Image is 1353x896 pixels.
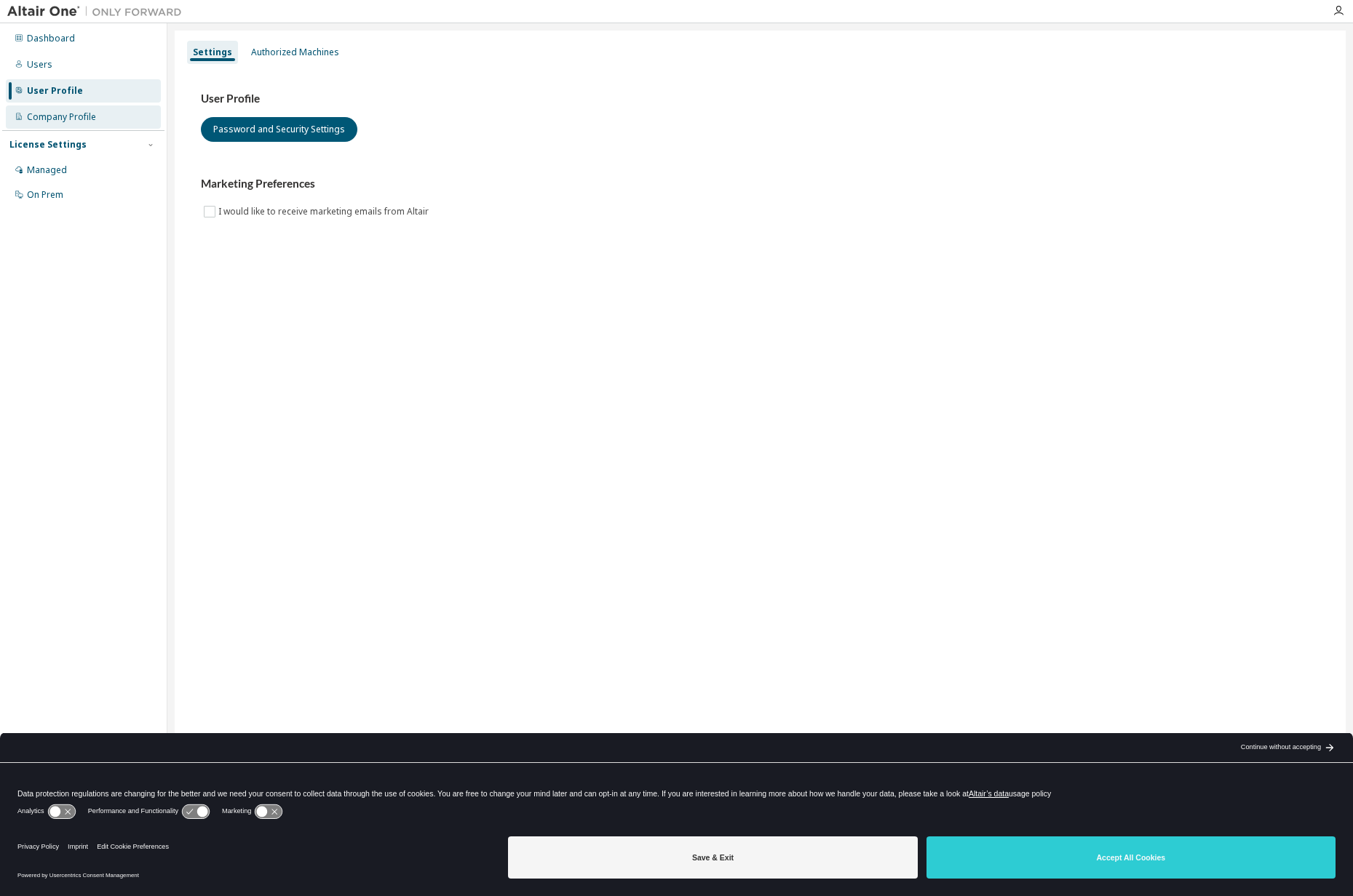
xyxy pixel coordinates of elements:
[27,59,52,71] div: Users
[27,85,83,97] div: User Profile
[27,164,67,176] div: Managed
[27,111,96,123] div: Company Profile
[251,47,339,58] div: Authorized Machines
[201,92,1320,106] h3: User Profile
[218,203,432,220] label: I would like to receive marketing emails from Altair
[193,47,232,58] div: Settings
[201,177,1320,191] h3: Marketing Preferences
[27,189,63,201] div: On Prem
[27,33,75,44] div: Dashboard
[9,139,87,151] div: License Settings
[201,117,357,142] button: Password and Security Settings
[7,4,189,19] img: Altair One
